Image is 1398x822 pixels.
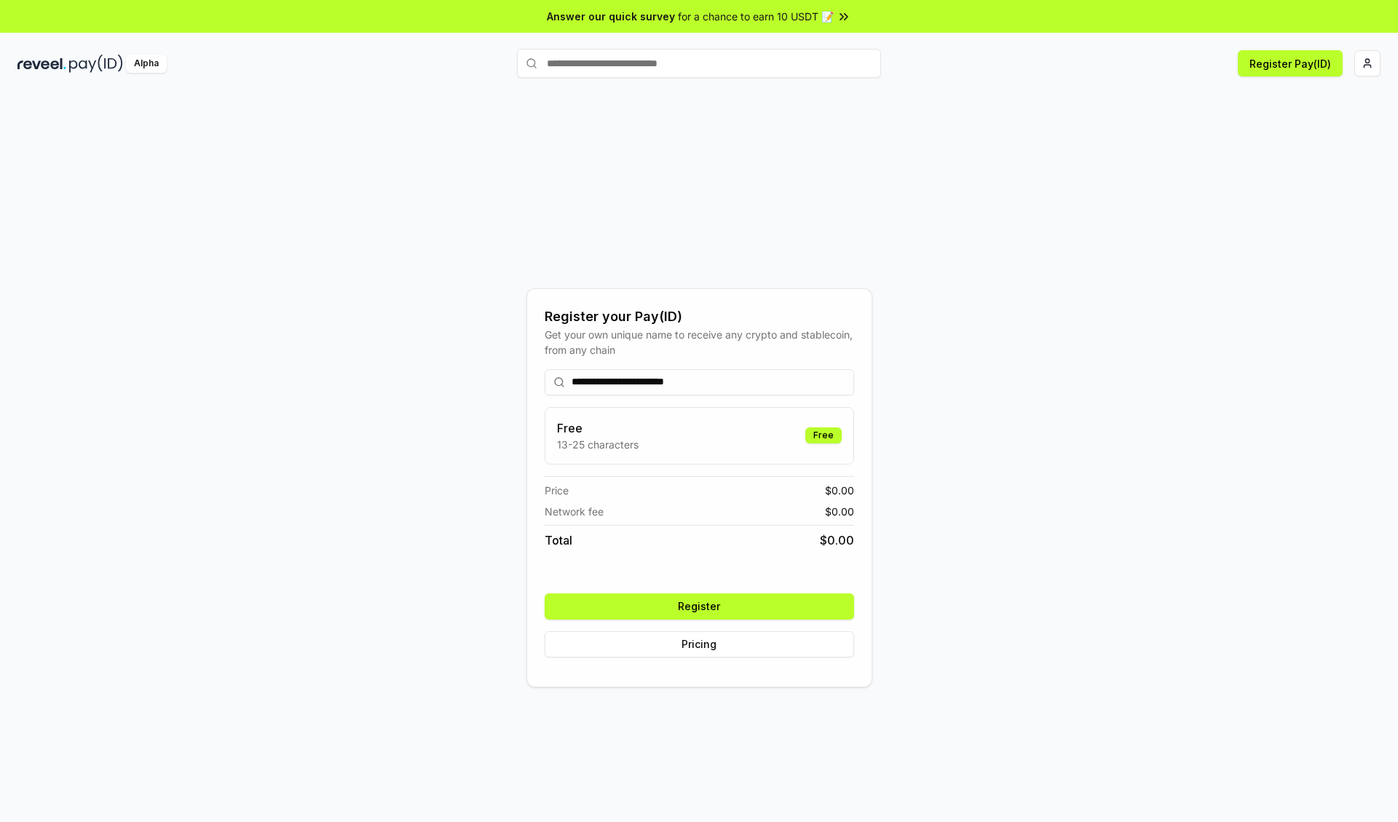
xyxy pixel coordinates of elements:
[545,531,572,549] span: Total
[557,437,639,452] p: 13-25 characters
[545,593,854,620] button: Register
[545,483,569,498] span: Price
[545,504,604,519] span: Network fee
[69,55,123,73] img: pay_id
[820,531,854,549] span: $ 0.00
[545,307,854,327] div: Register your Pay(ID)
[825,483,854,498] span: $ 0.00
[825,504,854,519] span: $ 0.00
[678,9,834,24] span: for a chance to earn 10 USDT 📝
[1238,50,1343,76] button: Register Pay(ID)
[545,327,854,357] div: Get your own unique name to receive any crypto and stablecoin, from any chain
[805,427,842,443] div: Free
[547,9,675,24] span: Answer our quick survey
[17,55,66,73] img: reveel_dark
[126,55,167,73] div: Alpha
[545,631,854,657] button: Pricing
[557,419,639,437] h3: Free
